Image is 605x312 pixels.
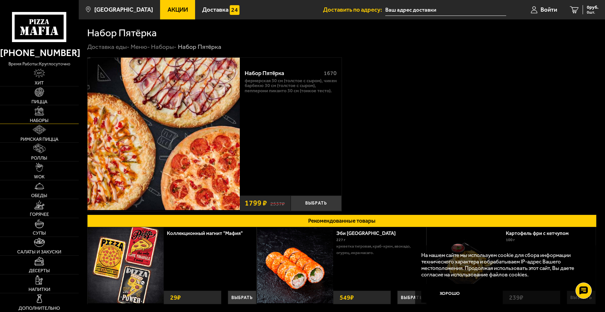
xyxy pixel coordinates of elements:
a: Набор Пятёрка [87,58,240,211]
span: Акции [168,7,188,13]
span: Салаты и закуски [17,250,61,254]
span: [GEOGRAPHIC_DATA] [94,7,153,13]
span: Супы [33,231,46,235]
button: Хорошо [421,284,478,303]
img: Набор Пятёрка [87,58,240,210]
span: Десерты [29,268,50,273]
span: Пицца [31,99,47,104]
a: Наборы- [151,43,177,50]
strong: 29 ₽ [169,291,182,304]
input: Ваш адрес доставки [385,4,506,16]
span: Дополнительно [18,306,60,310]
span: Роллы [31,156,47,160]
div: Набор Пятёрка [178,43,221,51]
span: 227 г [336,238,345,242]
span: Обеды [31,193,47,198]
span: 100 г [506,238,515,242]
span: Горячее [30,212,49,217]
div: Набор Пятёрка [245,70,319,77]
span: 0 шт. [587,10,599,14]
span: Наборы [30,118,49,123]
span: WOK [34,174,45,179]
a: Коллекционный магнит "Мафия" [167,230,249,236]
span: Доставка [202,7,228,13]
span: Доставить по адресу: [323,7,385,13]
a: Эби [GEOGRAPHIC_DATA] [336,230,402,236]
span: Войти [541,7,557,13]
a: Меню- [131,43,150,50]
p: Фермерская 30 см (толстое с сыром), Чикен Барбекю 30 см (толстое с сыром), Пепперони Пиканто 30 с... [245,78,337,94]
span: 0 руб. [587,5,599,10]
strong: 549 ₽ [338,291,355,304]
img: 15daf4d41897b9f0e9f617042186c801.svg [230,5,239,15]
span: Хит [35,81,44,85]
s: 2537 ₽ [270,200,285,206]
button: Выбрать [397,291,426,304]
span: 1670 [324,70,337,76]
span: Римская пицца [20,137,58,141]
button: Выбрать [291,195,342,211]
button: Выбрать [228,291,257,304]
p: креветка тигровая, краб-крем, авокадо, огурец, икра масаго. [336,243,421,256]
a: Картофель фри с кетчупом [506,230,575,236]
h1: Набор Пятёрка [87,28,157,38]
button: Рекомендованные товары [87,215,597,228]
p: На нашем сайте мы используем cookie для сбора информации технического характера и обрабатываем IP... [421,252,586,278]
span: 1799 ₽ [245,199,267,207]
a: Доставка еды- [87,43,130,50]
span: Напитки [29,287,50,292]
